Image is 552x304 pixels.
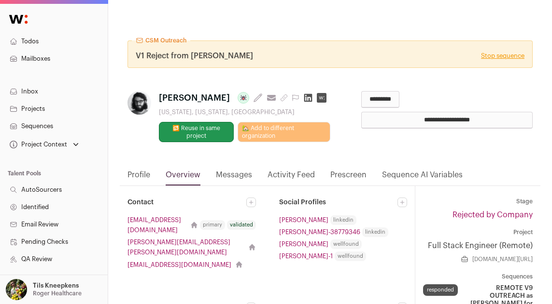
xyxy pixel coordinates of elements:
p: Tils Kneepkens [33,282,79,290]
span: wellfound [335,251,366,261]
a: Rejected by Company [453,211,533,219]
img: 891017b0ea9db71c806c8b90cbbbfb0b48ab8718bc5a9c4bbd02c7b9f9a6df5e [127,91,151,115]
a: Stop sequence [481,52,524,60]
a: [PERSON_NAME] [279,239,328,249]
img: 6689865-medium_jpg [6,279,27,300]
div: primary [200,220,225,230]
a: Activity Feed [268,169,315,185]
dt: Sequences [423,273,533,280]
dt: Project [423,228,533,236]
a: Prescreen [330,169,367,185]
button: 🔂 Reuse in same project [159,122,234,142]
img: Wellfound [4,10,33,29]
div: Project Context [8,141,67,148]
a: [EMAIL_ADDRESS][DOMAIN_NAME] [127,260,231,270]
div: responded [423,284,458,296]
a: Profile [127,169,150,185]
a: [PERSON_NAME]-38779346 [279,227,360,237]
a: Overview [166,169,200,185]
a: [EMAIL_ADDRESS][DOMAIN_NAME] [127,215,186,235]
span: CSM Outreach [145,37,186,44]
a: Full Stack Engineer (Remote) [423,240,533,251]
button: Open dropdown [4,279,84,300]
div: [US_STATE], [US_STATE], [GEOGRAPHIC_DATA] [159,108,330,116]
p: Roger Healthcare [33,290,82,297]
span: wellfound [330,239,362,249]
h2: Contact [127,198,246,207]
a: Messages [216,169,252,185]
span: linkedin [330,215,356,225]
span: V1 Reject from [PERSON_NAME] [136,50,253,62]
div: validated [227,220,256,230]
a: [PERSON_NAME] [279,215,328,225]
span: [PERSON_NAME] [159,91,230,105]
span: linkedin [362,227,388,237]
dt: Stage [423,198,533,205]
button: Open dropdown [8,138,81,151]
a: [PERSON_NAME][EMAIL_ADDRESS][PERSON_NAME][DOMAIN_NAME] [127,237,244,257]
h2: Social Profiles [279,198,398,207]
a: 🏡 Add to different organization [238,122,330,142]
a: [DOMAIN_NAME][URL] [472,255,533,263]
a: Sequence AI Variables [382,169,463,185]
a: [PERSON_NAME]-1 [279,251,333,261]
